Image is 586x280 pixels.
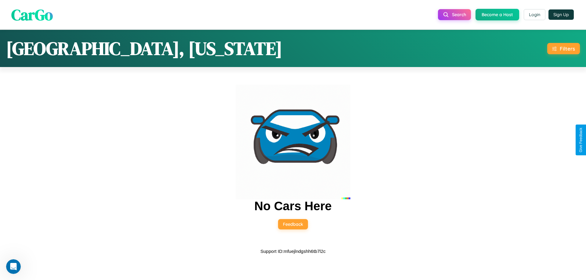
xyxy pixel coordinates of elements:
span: Search [452,12,466,17]
button: Feedback [278,219,308,229]
button: Sign Up [548,9,574,20]
h2: No Cars Here [254,199,331,213]
img: car [236,85,350,199]
iframe: Intercom live chat [6,259,21,274]
button: Filters [547,43,580,54]
h1: [GEOGRAPHIC_DATA], [US_STATE] [6,36,282,61]
button: Search [438,9,471,20]
span: CarGo [11,4,53,25]
div: Filters [560,45,575,52]
button: Become a Host [476,9,519,20]
button: Login [524,9,545,20]
div: Give Feedback [579,128,583,152]
p: Support ID: mfuejlndgshh6tb7l2c [260,247,325,255]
